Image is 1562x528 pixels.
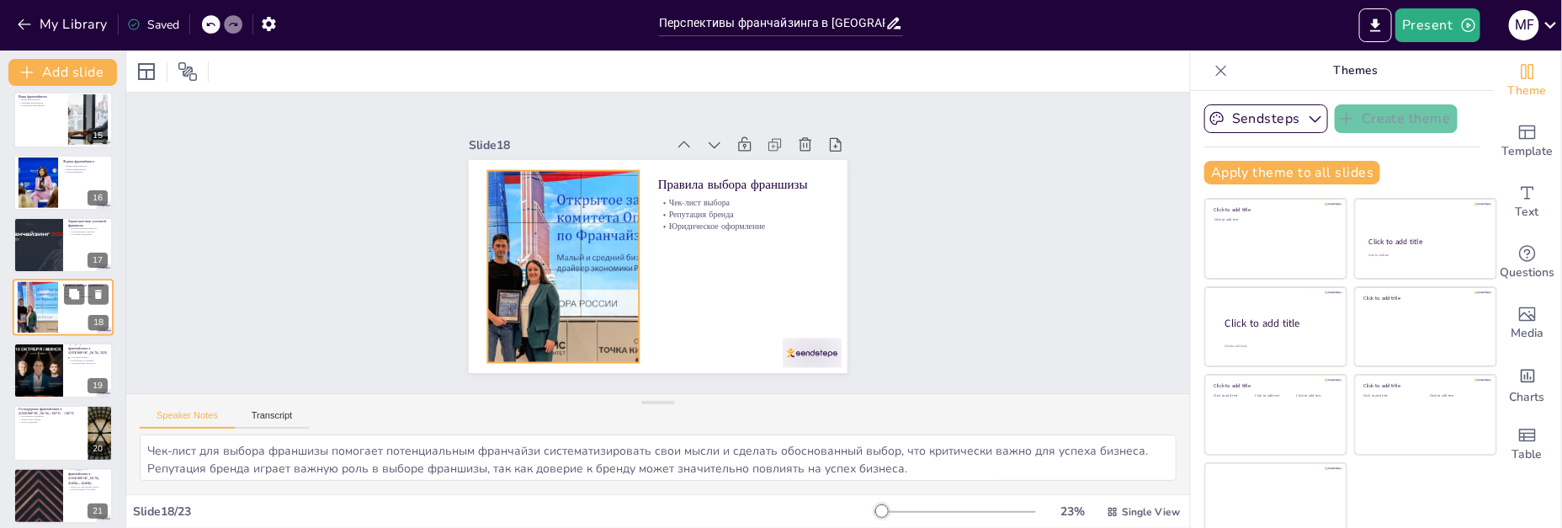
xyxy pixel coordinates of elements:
[1502,142,1554,161] span: Template
[13,280,114,337] div: 18
[13,92,113,147] div: 15
[659,11,885,35] input: Insert title
[1430,394,1483,398] div: Click to add text
[127,17,179,33] div: Saved
[1214,218,1335,222] div: Click to add text
[19,94,63,99] p: Виды франчайзинга
[88,504,108,519] div: 21
[1494,354,1561,414] div: Add charts and graphs
[1494,111,1561,172] div: Add ready made slides
[133,58,160,85] div: Layout
[63,292,109,296] p: Репутация бренда
[19,421,83,424] p: Меры поддержки
[63,158,108,163] p: Формы франчайзинга
[1494,51,1561,111] div: Change the overall theme
[68,488,108,492] p: Консультации и обучение
[140,410,235,429] button: Speaker Notes
[68,359,108,362] p: Вовлеченность женщин
[1501,264,1555,282] span: Questions
[1364,394,1417,398] div: Click to add text
[1364,383,1485,390] div: Click to add title
[1122,505,1180,519] span: Single View
[13,155,113,211] div: 16
[19,418,83,421] p: Финансовая помощь
[235,410,310,429] button: Transcript
[88,441,108,456] div: 20
[13,405,113,461] div: 20
[13,343,113,398] div: 19
[19,415,83,419] p: Программы поддержки
[1235,51,1477,91] p: Themes
[13,217,113,273] div: 17
[68,467,108,485] p: Господдержка франчайзинга в [GEOGRAPHIC_DATA], [DATE] – [DATE]
[63,168,108,171] p: Прямой франчайзинг
[68,233,108,237] p: Системная поддержка
[1225,317,1333,331] div: Click to add title
[19,99,63,102] p: Виды франчайзинга
[1053,504,1093,520] div: 23 %
[63,289,109,292] p: Чек-лист выбора
[133,504,874,520] div: Slide 18 / 23
[658,209,828,221] p: Репутация бренда
[1214,383,1335,390] div: Click to add title
[1494,172,1561,232] div: Add text boxes
[68,362,108,365] p: Автоматизация процессов
[68,355,108,359] p: Растущий интерес
[1214,394,1252,398] div: Click to add text
[19,407,83,416] p: Господдержка франчайзинга в [GEOGRAPHIC_DATA], [DATE] – [DATE]
[1225,344,1331,349] div: Click to add body
[658,197,828,209] p: Чек-лист выбора
[63,164,108,168] p: Формы франчайзинга
[140,435,1177,481] textarea: Чек-лист для выбора франшизы помогает потенциальным франчайзи систематизировать свои мысли и сдел...
[1494,414,1561,475] div: Add a table
[1512,324,1544,343] span: Media
[469,137,666,153] div: Slide 18
[658,175,828,193] p: Правила выбора франшизы
[658,221,828,232] p: Юридическое оформление
[88,316,109,331] div: 18
[63,296,109,299] p: Юридическое оформление
[1508,82,1547,100] span: Theme
[1297,394,1335,398] div: Click to add text
[88,253,108,268] div: 17
[1335,104,1458,133] button: Create theme
[1359,8,1392,42] button: Export to PowerPoint
[1494,232,1561,293] div: Get real-time input from your audience
[13,468,113,524] div: 21
[88,378,108,393] div: 19
[88,285,109,305] button: Delete Slide
[68,219,108,228] p: Характеристики успешной франшизы
[1204,104,1328,133] button: Sendsteps
[68,482,108,485] p: Городские программы
[19,101,63,104] p: Товарный франчайзинг
[1512,445,1543,464] span: Table
[88,128,108,143] div: 15
[1509,8,1539,42] button: M F
[19,104,63,108] p: Сервисный франчайзинг
[63,170,108,173] p: Мастер-франшиза
[178,61,198,82] span: Position
[1494,293,1561,354] div: Add images, graphics, shapes or video
[1395,8,1480,42] button: Present
[8,59,117,86] button: Add slide
[68,485,108,488] p: Выход на зарубежные рынки
[1364,295,1485,301] div: Click to add title
[64,285,84,305] button: Duplicate Slide
[68,230,108,233] p: Стратегическое развитие
[1516,203,1539,221] span: Text
[1510,388,1545,407] span: Charts
[1204,161,1380,184] button: Apply theme to all slides
[63,284,109,289] p: Правила выбора франшизы
[1214,207,1335,214] div: Click to add title
[1509,10,1539,40] div: M F
[68,341,108,360] p: Тренды развития франчайзинга в [GEOGRAPHIC_DATA], 2025 г.
[68,227,108,230] p: Клиентоориентированность
[1369,237,1481,247] div: Click to add title
[88,190,108,205] div: 16
[1368,253,1480,258] div: Click to add text
[13,11,114,38] button: My Library
[1256,394,1294,398] div: Click to add text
